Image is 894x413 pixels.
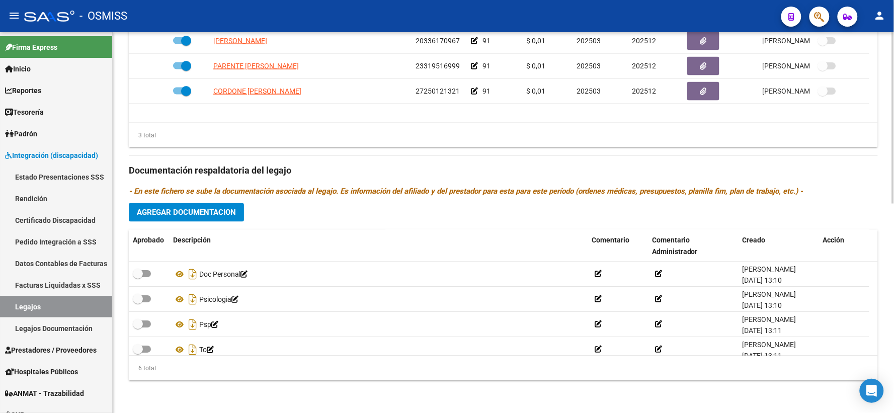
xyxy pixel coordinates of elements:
[129,203,244,222] button: Agregar Documentacion
[482,37,491,45] span: 91
[860,379,884,403] div: Open Intercom Messenger
[588,230,648,263] datatable-header-cell: Comentario
[743,236,766,244] span: Creado
[5,150,98,161] span: Integración (discapacidad)
[169,230,588,263] datatable-header-cell: Descripción
[819,230,869,263] datatable-header-cell: Acción
[743,291,796,299] span: [PERSON_NAME]
[823,236,845,244] span: Acción
[743,277,782,285] span: [DATE] 13:10
[874,10,886,22] mat-icon: person
[186,267,199,283] i: Descargar documento
[743,302,782,310] span: [DATE] 13:10
[763,37,842,45] span: [PERSON_NAME] [DATE]
[526,62,545,70] span: $ 0,01
[137,208,236,217] span: Agregar Documentacion
[5,85,41,96] span: Reportes
[173,317,584,333] div: Psp
[526,87,545,95] span: $ 0,01
[173,342,584,358] div: To
[743,341,796,349] span: [PERSON_NAME]
[8,10,20,22] mat-icon: menu
[652,236,698,256] span: Comentario Administrador
[173,267,584,283] div: Doc Personal
[5,63,31,74] span: Inicio
[5,128,37,139] span: Padrón
[416,87,460,95] span: 27250121321
[577,87,601,95] span: 202503
[632,62,656,70] span: 202512
[173,292,584,308] div: Psicologia
[213,37,267,45] span: [PERSON_NAME]
[577,62,601,70] span: 202503
[743,266,796,274] span: [PERSON_NAME]
[763,62,842,70] span: [PERSON_NAME] [DATE]
[743,316,796,324] span: [PERSON_NAME]
[186,342,199,358] i: Descargar documento
[763,87,842,95] span: [PERSON_NAME] [DATE]
[5,345,97,356] span: Prestadores / Proveedores
[133,236,164,244] span: Aprobado
[173,236,211,244] span: Descripción
[743,352,782,360] span: [DATE] 13:11
[5,42,57,53] span: Firma Express
[632,37,656,45] span: 202512
[743,327,782,335] span: [DATE] 13:11
[416,62,460,70] span: 23319516999
[213,87,301,95] span: CORDONE [PERSON_NAME]
[632,87,656,95] span: 202512
[526,37,545,45] span: $ 0,01
[129,164,878,178] h3: Documentación respaldatoria del legajo
[592,236,629,244] span: Comentario
[5,107,44,118] span: Tesorería
[482,87,491,95] span: 91
[5,366,78,377] span: Hospitales Públicos
[129,363,156,374] div: 6 total
[5,388,84,399] span: ANMAT - Trazabilidad
[648,230,739,263] datatable-header-cell: Comentario Administrador
[129,130,156,141] div: 3 total
[79,5,127,27] span: - OSMISS
[129,187,803,196] i: - En este fichero se sube la documentación asociada al legajo. Es información del afiliado y del ...
[739,230,819,263] datatable-header-cell: Creado
[129,230,169,263] datatable-header-cell: Aprobado
[213,62,299,70] span: PARENTE [PERSON_NAME]
[186,317,199,333] i: Descargar documento
[416,37,460,45] span: 20336170967
[186,292,199,308] i: Descargar documento
[482,62,491,70] span: 91
[577,37,601,45] span: 202503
